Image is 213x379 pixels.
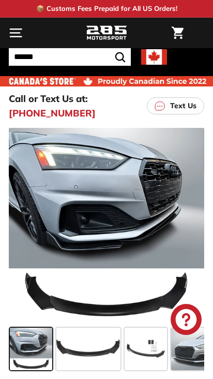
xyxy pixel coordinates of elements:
[147,97,204,114] a: Text Us
[86,24,127,42] img: Logo_285_Motorsport_areodynamics_components
[170,100,196,111] p: Text Us
[168,304,205,338] inbox-online-store-chat: Shopify online store chat
[166,18,189,48] a: Cart
[9,48,131,66] input: Search
[36,4,177,14] p: 📦 Customs Fees Prepaid for All US Orders!
[9,106,96,120] a: [PHONE_NUMBER]
[9,92,88,106] p: Call or Text Us at:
